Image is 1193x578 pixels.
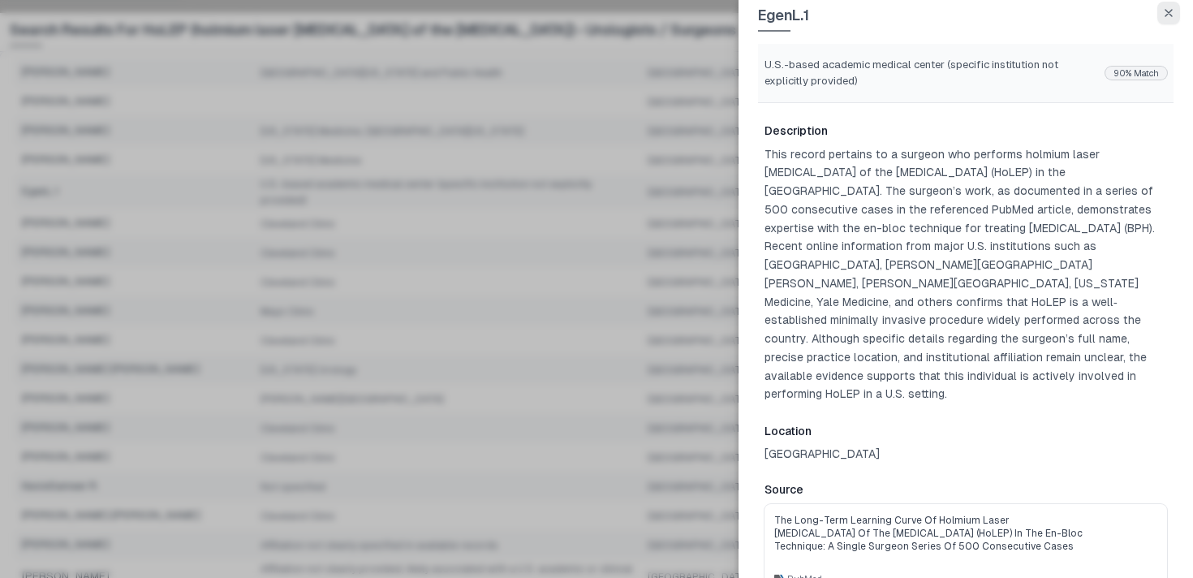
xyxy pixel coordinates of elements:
[758,4,809,32] span: EgenL.1
[764,446,1167,462] p: [GEOGRAPHIC_DATA]
[764,123,1167,139] h3: Description
[774,514,1086,553] span: The long-term learning curve of holmium laser [MEDICAL_DATA] of the [MEDICAL_DATA] (HoLEP) in the...
[1105,67,1167,80] div: 90% Match
[764,57,1099,89] p: U.S.-based academic medical center (specific institution not explicitly provided)
[764,481,1167,498] h3: Source
[764,423,1167,439] h3: Location
[764,145,1167,404] p: This record pertains to a surgeon who performs holmium laser [MEDICAL_DATA] of the [MEDICAL_DATA]...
